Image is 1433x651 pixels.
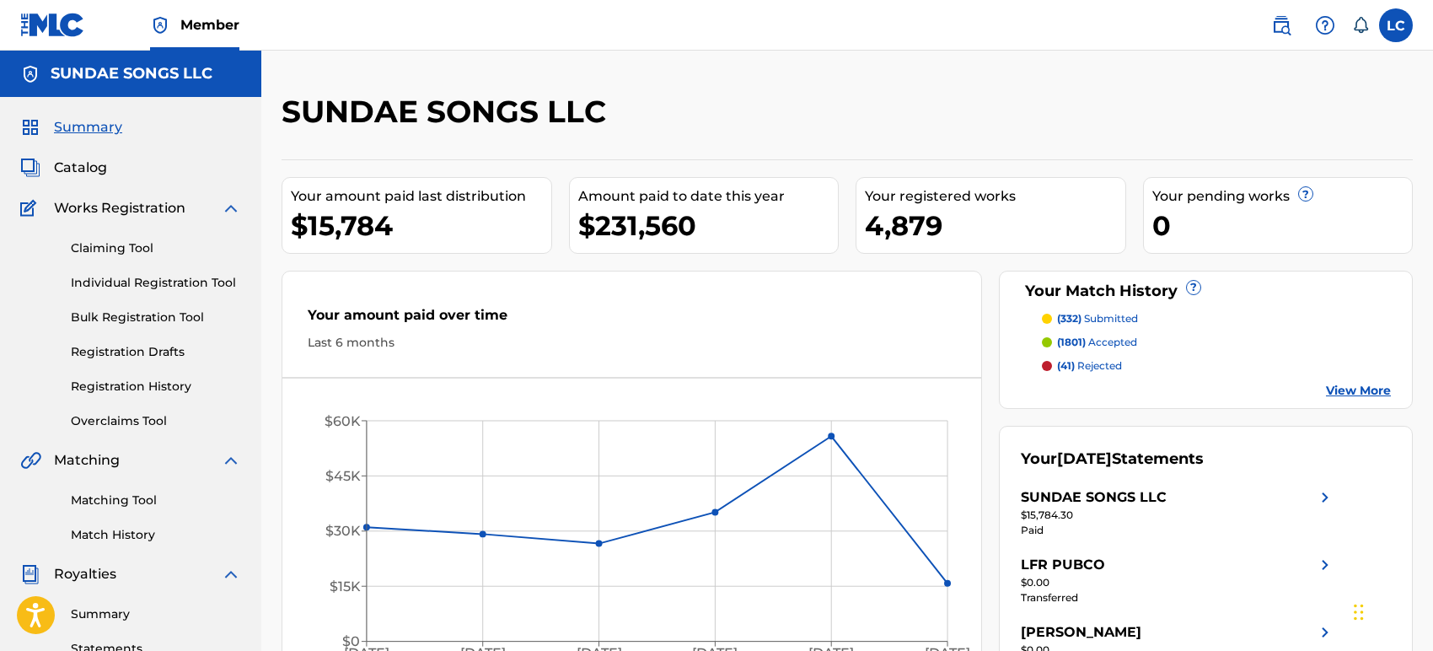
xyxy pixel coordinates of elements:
a: (332) submitted [1042,311,1391,326]
span: (332) [1057,312,1081,325]
div: $15,784 [291,207,551,245]
img: help [1315,15,1335,35]
span: [DATE] [1057,449,1112,468]
tspan: $30K [325,524,361,540]
span: Works Registration [54,198,185,218]
img: Accounts [20,64,40,84]
div: User Menu [1379,8,1413,42]
h2: SUNDAE SONGS LLC [282,93,615,131]
div: $15,784.30 [1021,508,1335,523]
span: Matching [54,450,120,471]
span: ? [1299,187,1312,201]
span: Catalog [54,158,107,178]
img: Catalog [20,158,40,178]
span: (1801) [1057,336,1086,348]
img: expand [221,564,241,584]
div: Your registered works [865,186,1125,207]
div: Transferred [1021,590,1335,605]
tspan: $45K [325,468,361,484]
img: expand [221,450,241,471]
div: $231,560 [578,207,839,245]
iframe: Resource Center [1386,412,1433,547]
img: right chevron icon [1315,622,1335,643]
p: submitted [1057,311,1138,326]
iframe: Chat Widget [1349,570,1433,651]
p: accepted [1057,335,1137,350]
img: Top Rightsholder [150,15,170,35]
div: $0.00 [1021,575,1335,590]
div: Your amount paid last distribution [291,186,551,207]
div: Your pending works [1152,186,1413,207]
span: Royalties [54,564,116,584]
div: Your Statements [1021,448,1204,471]
a: SUNDAE SONGS LLCright chevron icon$15,784.30Paid [1021,487,1335,538]
img: Matching [20,450,41,471]
div: Drag [1354,587,1364,638]
img: Works Registration [20,198,42,218]
a: (1801) accepted [1042,335,1391,350]
a: Summary [71,605,241,623]
span: Member [180,15,239,35]
div: Amount paid to date this year [578,186,839,207]
span: ? [1187,281,1200,294]
div: 4,879 [865,207,1125,245]
a: View More [1326,382,1391,400]
tspan: $15K [330,578,361,595]
div: Notifications [1352,17,1369,34]
img: Royalties [20,564,40,584]
img: search [1271,15,1291,35]
a: SummarySummary [20,117,122,137]
a: Overclaims Tool [71,412,241,430]
p: rejected [1057,358,1122,374]
div: 0 [1152,207,1413,245]
tspan: $0 [342,633,360,649]
img: right chevron icon [1315,555,1335,575]
a: CatalogCatalog [20,158,107,178]
a: Matching Tool [71,492,241,509]
div: Your Match History [1021,280,1391,303]
img: right chevron icon [1315,487,1335,508]
a: (41) rejected [1042,358,1391,374]
div: Paid [1021,523,1335,538]
div: Your amount paid over time [308,305,956,334]
a: Individual Registration Tool [71,274,241,292]
div: LFR PUBCO [1021,555,1105,575]
tspan: $60K [325,413,361,429]
img: Summary [20,117,40,137]
img: expand [221,198,241,218]
div: Last 6 months [308,334,956,352]
img: MLC Logo [20,13,85,37]
div: [PERSON_NAME] [1021,622,1141,643]
div: SUNDAE SONGS LLC [1021,487,1167,508]
h5: SUNDAE SONGS LLC [51,64,212,83]
a: Claiming Tool [71,239,241,257]
a: Registration History [71,378,241,395]
span: Summary [54,117,122,137]
span: (41) [1057,359,1075,372]
a: Public Search [1264,8,1298,42]
div: Help [1308,8,1342,42]
a: Registration Drafts [71,343,241,361]
a: LFR PUBCOright chevron icon$0.00Transferred [1021,555,1335,605]
a: Match History [71,526,241,544]
a: Bulk Registration Tool [71,309,241,326]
